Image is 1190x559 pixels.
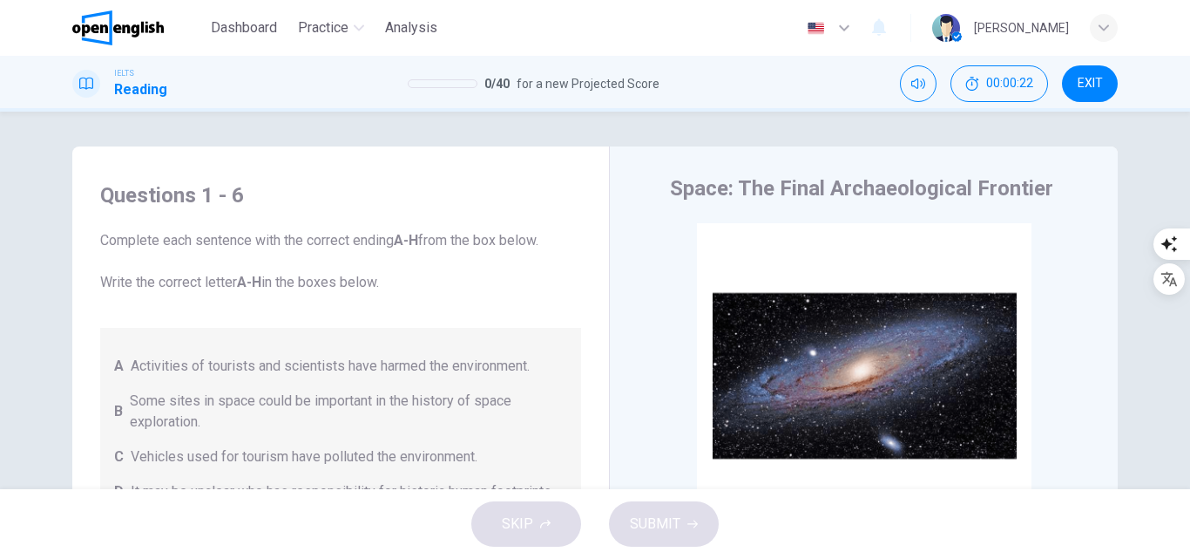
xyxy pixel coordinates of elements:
div: Mute [900,65,936,102]
h4: Questions 1 - 6 [100,181,581,209]
button: Analysis [378,12,444,44]
b: A-H [237,274,261,290]
span: D [114,481,124,502]
a: OpenEnglish logo [72,10,204,45]
span: IELTS [114,67,134,79]
span: Analysis [385,17,437,38]
span: It may be unclear who has responsibility for historic human footprints. [131,481,554,502]
span: Some sites in space could be important in the history of space exploration. [130,391,567,433]
img: OpenEnglish logo [72,10,164,45]
button: EXIT [1062,65,1118,102]
button: 00:00:22 [950,65,1048,102]
span: Vehicles used for tourism have polluted the environment. [131,447,477,467]
img: en [805,22,827,35]
h1: Reading [114,79,167,100]
span: EXIT [1078,77,1103,91]
span: Dashboard [211,17,277,38]
span: Complete each sentence with the correct ending from the box below. Write the correct letter in th... [100,230,581,293]
span: 00:00:22 [986,77,1033,91]
img: Profile picture [932,14,960,42]
button: Dashboard [204,12,284,44]
b: A-H [394,232,418,249]
span: Practice [298,17,348,38]
div: [PERSON_NAME] [974,17,1069,38]
span: Activities of tourists and scientists have harmed the environment. [131,356,530,377]
div: Hide [950,65,1048,102]
span: for a new Projected Score [517,73,659,94]
h4: Space: The Final Archaeological Frontier [670,174,1053,202]
span: A [114,356,124,377]
span: B [114,401,123,422]
span: 0 / 40 [484,73,510,94]
span: C [114,447,124,467]
button: Practice [291,12,371,44]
